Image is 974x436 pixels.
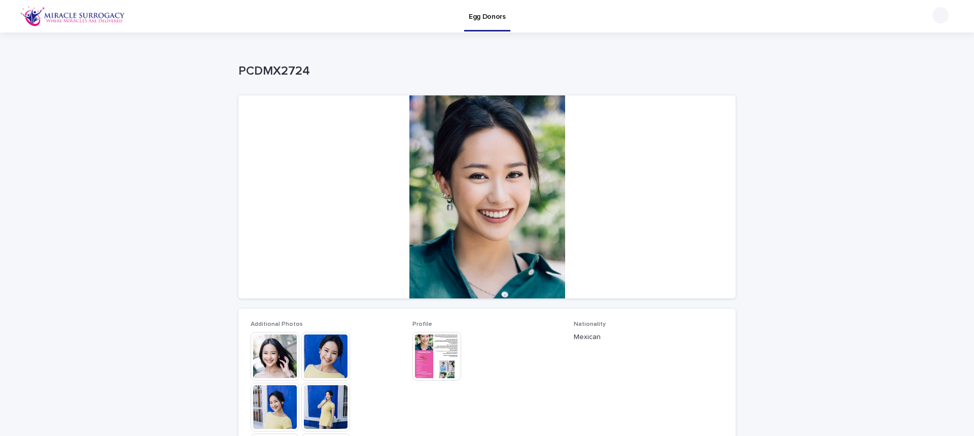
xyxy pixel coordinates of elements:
p: Mexican [574,332,723,343]
img: OiFFDOGZQuirLhrlO1ag [20,6,125,26]
span: Nationality [574,321,606,327]
span: Additional Photos [251,321,303,327]
p: PCDMX2724 [238,64,732,79]
span: Profile [412,321,432,327]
